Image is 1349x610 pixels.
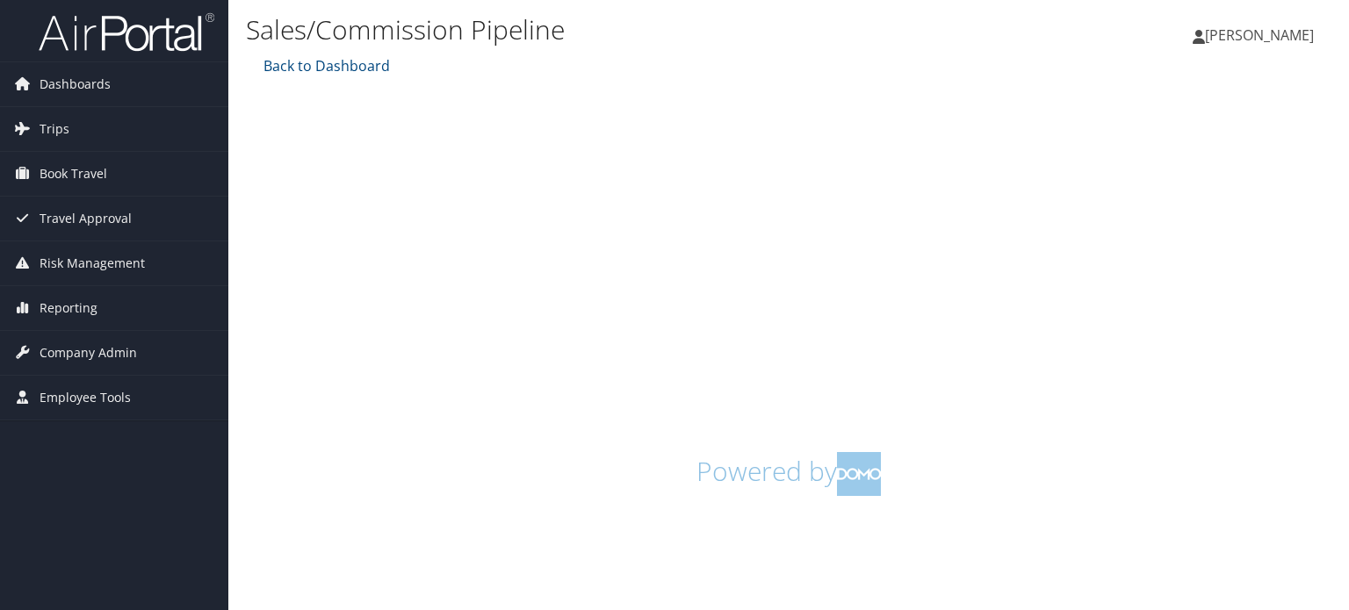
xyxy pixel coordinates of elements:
[259,452,1318,496] h1: Powered by
[1205,25,1314,45] span: [PERSON_NAME]
[259,56,390,75] a: Back to Dashboard
[40,286,97,330] span: Reporting
[246,11,970,48] h1: Sales/Commission Pipeline
[39,11,214,53] img: airportal-logo.png
[40,376,131,420] span: Employee Tools
[40,107,69,151] span: Trips
[40,197,132,240] span: Travel Approval
[40,62,111,106] span: Dashboards
[1193,9,1331,61] a: [PERSON_NAME]
[40,152,107,196] span: Book Travel
[40,241,145,285] span: Risk Management
[837,452,881,496] img: domo-logo.png
[40,331,137,375] span: Company Admin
